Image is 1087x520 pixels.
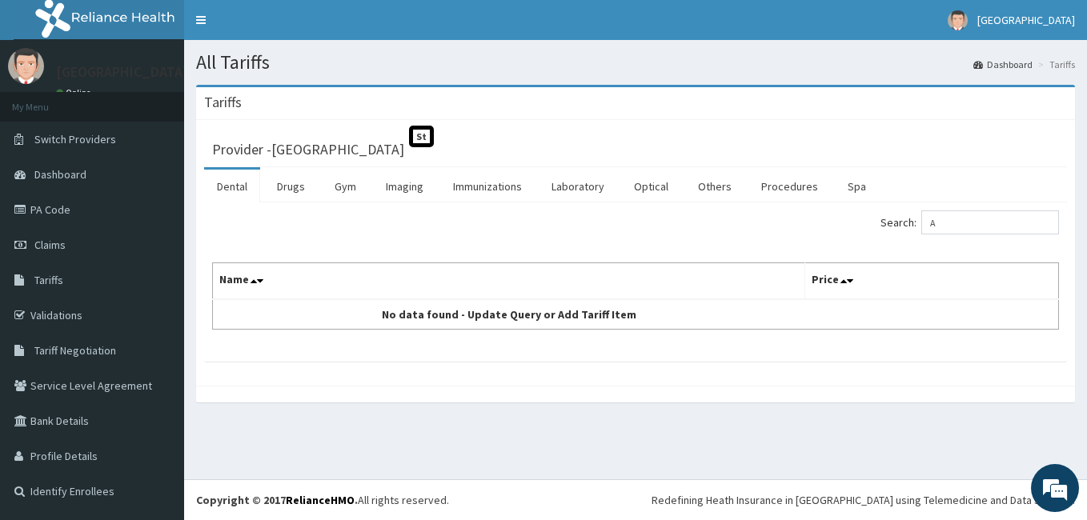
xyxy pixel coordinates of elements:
[196,493,358,507] strong: Copyright © 2017 .
[196,52,1075,73] h1: All Tariffs
[286,493,355,507] a: RelianceHMO
[56,65,188,79] p: [GEOGRAPHIC_DATA]
[213,263,805,300] th: Name
[213,299,805,330] td: No data found - Update Query or Add Tariff Item
[204,95,242,110] h3: Tariffs
[921,210,1059,234] input: Search:
[409,126,434,147] span: St
[184,479,1087,520] footer: All rights reserved.
[948,10,968,30] img: User Image
[322,170,369,203] a: Gym
[977,13,1075,27] span: [GEOGRAPHIC_DATA]
[34,132,116,146] span: Switch Providers
[204,170,260,203] a: Dental
[264,170,318,203] a: Drugs
[835,170,879,203] a: Spa
[1034,58,1075,71] li: Tariffs
[973,58,1033,71] a: Dashboard
[34,167,86,182] span: Dashboard
[56,87,94,98] a: Online
[34,343,116,358] span: Tariff Negotiation
[539,170,617,203] a: Laboratory
[440,170,535,203] a: Immunizations
[652,492,1075,508] div: Redefining Heath Insurance in [GEOGRAPHIC_DATA] using Telemedicine and Data Science!
[804,263,1058,300] th: Price
[748,170,831,203] a: Procedures
[685,170,744,203] a: Others
[34,273,63,287] span: Tariffs
[34,238,66,252] span: Claims
[621,170,681,203] a: Optical
[880,210,1059,234] label: Search:
[8,48,44,84] img: User Image
[373,170,436,203] a: Imaging
[212,142,404,157] h3: Provider - [GEOGRAPHIC_DATA]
